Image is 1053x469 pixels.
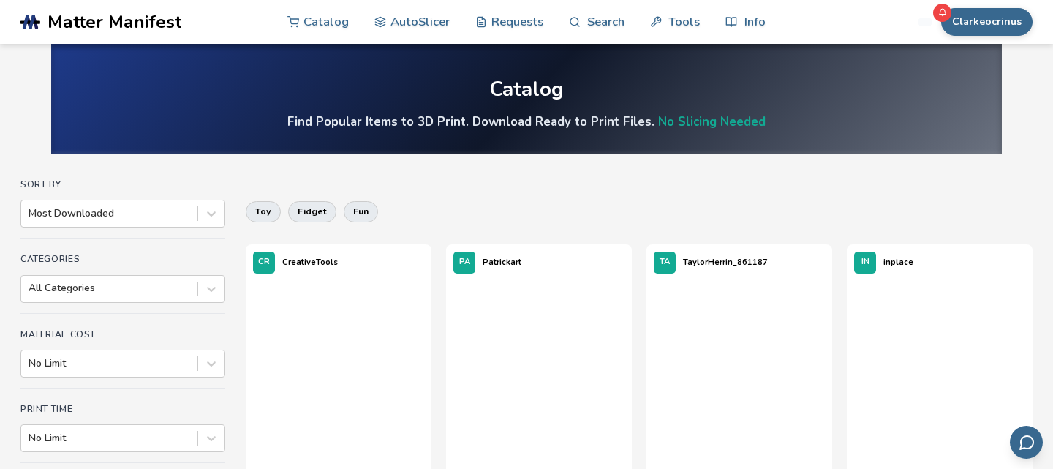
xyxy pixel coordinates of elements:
h4: Sort By [20,179,225,190]
span: PA [459,258,470,267]
span: CR [258,258,270,267]
span: Matter Manifest [48,12,181,32]
button: fun [344,201,378,222]
h4: Find Popular Items to 3D Print. Download Ready to Print Files. [287,113,766,130]
button: toy [246,201,281,222]
button: fidget [288,201,336,222]
h4: Material Cost [20,329,225,339]
span: TA [660,258,670,267]
h4: Print Time [20,404,225,414]
div: Catalog [489,78,564,101]
button: Clarkeocrinus [941,8,1033,36]
h4: Categories [20,254,225,264]
p: inplace [883,255,913,270]
p: CreativeTools [282,255,338,270]
input: No Limit [29,432,31,444]
a: No Slicing Needed [658,113,766,130]
input: No Limit [29,358,31,369]
input: All Categories [29,282,31,294]
p: Patrickart [483,255,521,270]
span: IN [861,258,869,267]
button: Send feedback via email [1010,426,1043,459]
p: TaylorHerrin_861187 [683,255,768,270]
input: Most Downloaded [29,208,31,220]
